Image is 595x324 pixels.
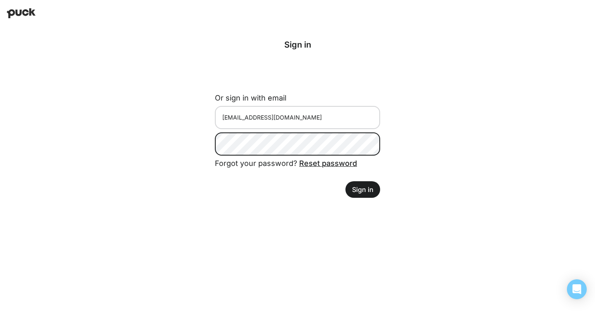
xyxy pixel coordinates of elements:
[215,40,380,50] div: Sign in
[567,279,587,299] div: Open Intercom Messenger
[215,94,286,102] label: Or sign in with email
[211,64,384,82] iframe: Sign in with Google Button
[345,181,380,198] button: Sign in
[215,159,357,168] span: Forgot your password?
[299,159,357,168] a: Reset password
[215,106,380,129] input: Email
[7,8,36,18] img: Puck home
